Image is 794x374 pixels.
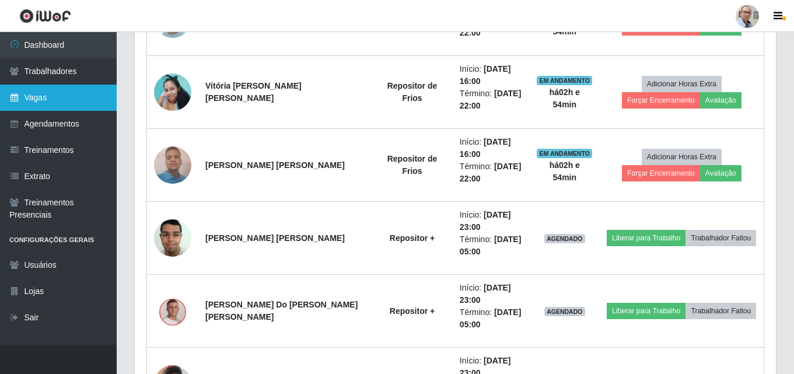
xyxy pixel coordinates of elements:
[154,67,191,117] img: 1737237612855.jpeg
[537,76,592,85] span: EM ANDAMENTO
[460,64,511,86] time: [DATE] 16:00
[642,149,722,165] button: Adicionar Horas Extra
[390,233,435,243] strong: Repositor +
[460,282,523,306] li: Início:
[154,213,191,263] img: 1602822418188.jpeg
[460,210,511,232] time: [DATE] 23:00
[550,15,580,36] strong: há 02 h e 54 min
[154,296,191,326] img: 1753657794780.jpeg
[205,160,345,170] strong: [PERSON_NAME] [PERSON_NAME]
[460,283,511,305] time: [DATE] 23:00
[642,76,722,92] button: Adicionar Horas Extra
[550,160,580,182] strong: há 02 h e 54 min
[19,9,71,23] img: CoreUI Logo
[700,165,741,181] button: Avaliação
[205,81,302,103] strong: Vitória [PERSON_NAME] [PERSON_NAME]
[622,92,700,109] button: Forçar Encerramento
[460,137,511,159] time: [DATE] 16:00
[387,81,438,103] strong: Repositor de Frios
[685,303,756,319] button: Trabalhador Faltou
[685,230,756,246] button: Trabalhador Faltou
[700,92,741,109] button: Avaliação
[537,149,592,158] span: EM ANDAMENTO
[544,307,585,316] span: AGENDADO
[550,88,580,109] strong: há 02 h e 54 min
[460,160,523,185] li: Término:
[205,300,358,321] strong: [PERSON_NAME] Do [PERSON_NAME] [PERSON_NAME]
[387,154,438,176] strong: Repositor de Frios
[390,306,435,316] strong: Repositor +
[622,165,700,181] button: Forçar Encerramento
[460,136,523,160] li: Início:
[460,306,523,331] li: Término:
[607,303,685,319] button: Liberar para Trabalho
[607,230,685,246] button: Liberar para Trabalho
[154,140,191,190] img: 1747319122183.jpeg
[544,234,585,243] span: AGENDADO
[460,233,523,258] li: Término:
[460,88,523,112] li: Término:
[460,63,523,88] li: Início:
[205,233,345,243] strong: [PERSON_NAME] [PERSON_NAME]
[460,209,523,233] li: Início:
